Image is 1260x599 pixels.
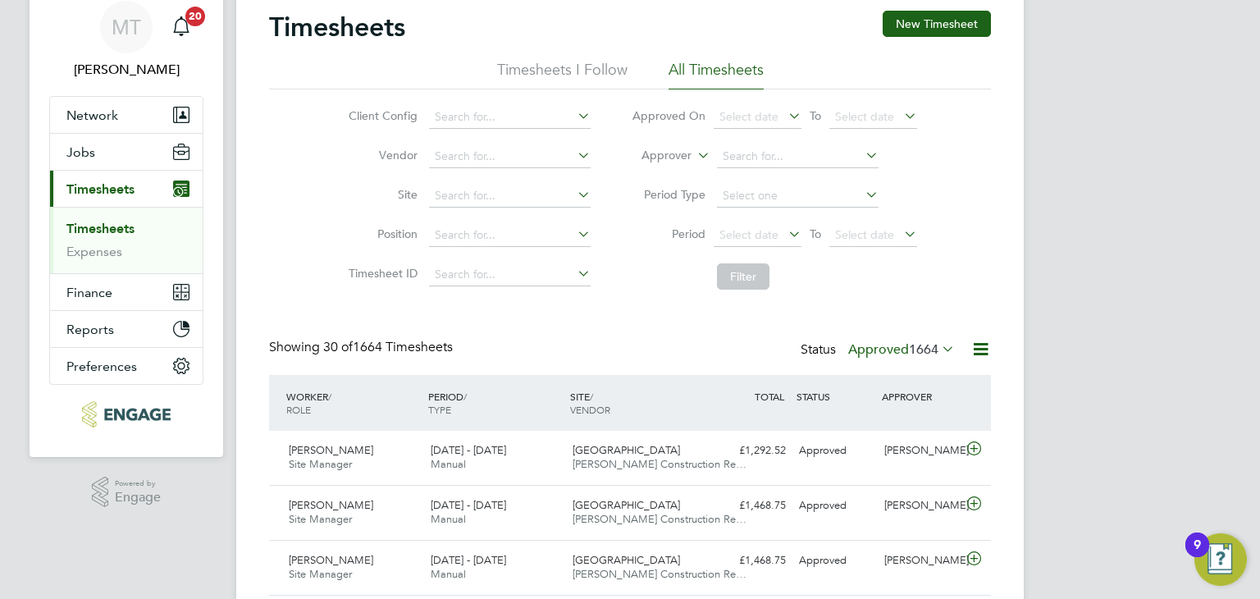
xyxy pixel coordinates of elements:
[707,492,792,519] div: £1,468.75
[328,390,331,403] span: /
[801,339,958,362] div: Status
[632,226,705,241] label: Period
[289,567,352,581] span: Site Manager
[431,512,466,526] span: Manual
[428,403,451,416] span: TYPE
[792,547,878,574] div: Approved
[707,547,792,574] div: £1,468.75
[707,437,792,464] div: £1,292.52
[848,341,955,358] label: Approved
[344,226,418,241] label: Position
[431,457,466,471] span: Manual
[282,382,424,424] div: WORKER
[566,382,708,424] div: SITE
[82,401,170,428] img: acr-ltd-logo-retina.png
[49,60,203,80] span: Martina Taylor
[717,263,769,290] button: Filter
[573,512,746,526] span: [PERSON_NAME] Construction Re…
[66,244,122,259] a: Expenses
[719,227,778,242] span: Select date
[1194,533,1247,586] button: Open Resource Center, 9 new notifications
[429,185,591,208] input: Search for...
[497,60,628,89] li: Timesheets I Follow
[66,221,135,236] a: Timesheets
[429,106,591,129] input: Search for...
[49,401,203,428] a: Go to home page
[805,223,826,245] span: To
[185,7,205,26] span: 20
[792,492,878,519] div: Approved
[66,144,95,160] span: Jobs
[66,181,135,197] span: Timesheets
[878,382,963,411] div: APPROVER
[289,498,373,512] span: [PERSON_NAME]
[463,390,467,403] span: /
[835,227,894,242] span: Select date
[66,285,112,300] span: Finance
[573,553,680,567] span: [GEOGRAPHIC_DATA]
[632,187,705,202] label: Period Type
[115,491,161,505] span: Engage
[269,339,456,356] div: Showing
[289,512,352,526] span: Site Manager
[792,382,878,411] div: STATUS
[50,207,203,273] div: Timesheets
[50,97,203,133] button: Network
[573,498,680,512] span: [GEOGRAPHIC_DATA]
[92,477,162,508] a: Powered byEngage
[717,145,879,168] input: Search for...
[50,171,203,207] button: Timesheets
[719,109,778,124] span: Select date
[909,341,938,358] span: 1664
[424,382,566,424] div: PERIOD
[344,148,418,162] label: Vendor
[835,109,894,124] span: Select date
[878,547,963,574] div: [PERSON_NAME]
[115,477,161,491] span: Powered by
[286,403,311,416] span: ROLE
[1194,545,1201,566] div: 9
[805,105,826,126] span: To
[431,498,506,512] span: [DATE] - [DATE]
[755,390,784,403] span: TOTAL
[717,185,879,208] input: Select one
[289,457,352,471] span: Site Manager
[878,437,963,464] div: [PERSON_NAME]
[50,134,203,170] button: Jobs
[669,60,764,89] li: All Timesheets
[618,148,692,164] label: Approver
[66,359,137,374] span: Preferences
[50,274,203,310] button: Finance
[590,390,593,403] span: /
[429,224,591,247] input: Search for...
[323,339,453,355] span: 1664 Timesheets
[289,443,373,457] span: [PERSON_NAME]
[429,263,591,286] input: Search for...
[573,443,680,457] span: [GEOGRAPHIC_DATA]
[66,107,118,123] span: Network
[431,567,466,581] span: Manual
[49,1,203,80] a: MT[PERSON_NAME]
[878,492,963,519] div: [PERSON_NAME]
[792,437,878,464] div: Approved
[165,1,198,53] a: 20
[344,108,418,123] label: Client Config
[573,567,746,581] span: [PERSON_NAME] Construction Re…
[269,11,405,43] h2: Timesheets
[431,443,506,457] span: [DATE] - [DATE]
[429,145,591,168] input: Search for...
[344,266,418,281] label: Timesheet ID
[573,457,746,471] span: [PERSON_NAME] Construction Re…
[632,108,705,123] label: Approved On
[50,348,203,384] button: Preferences
[431,553,506,567] span: [DATE] - [DATE]
[570,403,610,416] span: VENDOR
[66,322,114,337] span: Reports
[344,187,418,202] label: Site
[883,11,991,37] button: New Timesheet
[112,16,141,38] span: MT
[323,339,353,355] span: 30 of
[50,311,203,347] button: Reports
[289,553,373,567] span: [PERSON_NAME]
